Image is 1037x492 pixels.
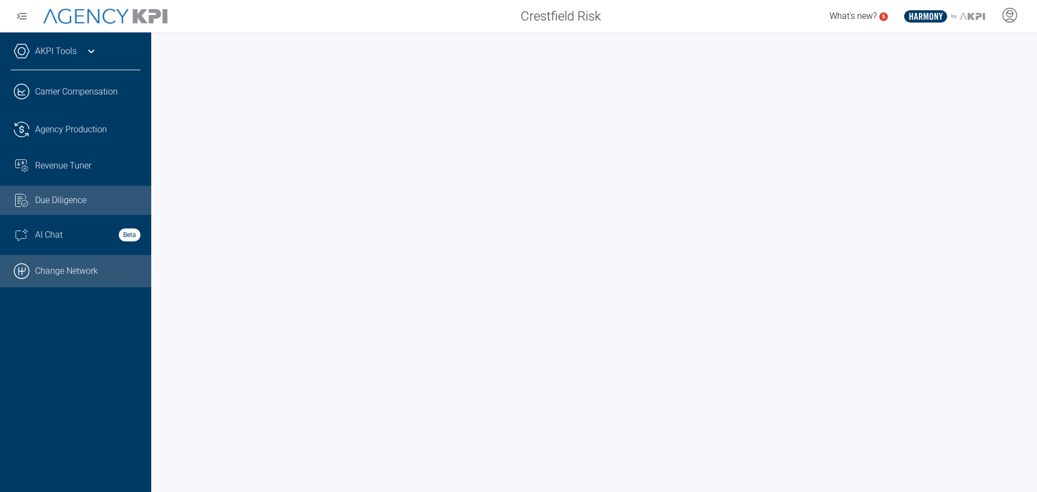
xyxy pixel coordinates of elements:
[35,159,91,172] span: Revenue Tuner
[879,12,888,21] a: 5
[35,123,107,136] span: Agency Production
[830,11,877,21] span: What's new?
[521,6,601,26] span: Crestfield Risk
[35,194,86,207] span: Due Diligence
[35,228,63,241] span: AI Chat
[882,14,885,19] text: 5
[43,9,167,24] img: AgencyKPI
[119,228,140,241] strong: Beta
[35,45,77,58] a: AKPI Tools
